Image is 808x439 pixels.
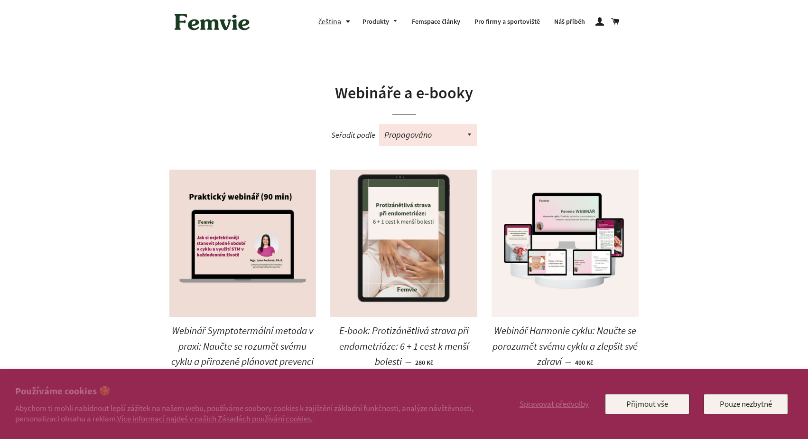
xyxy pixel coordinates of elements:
a: Náš příběh [547,10,592,34]
span: — [565,357,572,367]
a: Pro firmy a sportoviště [467,10,547,34]
span: 280 Kč [415,358,433,367]
a: Produkty [355,10,405,34]
a: E-book: Protizánětlivá strava při endometrióze: 6 + 1 cest k menší bolesti — 280 Kč [330,317,477,376]
a: Webinář Harmonie cyklu: Naučte se porozumět svému cyklu a zlepšit své zdraví — 490 Kč [492,317,639,376]
button: Přijmout vše [605,394,689,414]
h2: Používáme cookies 🍪 [15,384,479,398]
h1: Webináře a e-booky [169,82,639,105]
button: Spravovat předvolby [518,394,591,414]
span: Webinář Harmonie cyklu: Naučte se porozumět svému cyklu a zlepšit své zdraví [492,324,638,368]
span: Spravovat předvolby [520,399,589,409]
button: Pouze nezbytné [704,394,788,414]
p: Abychom ti mohli nabídnout lepší zážitek na našem webu, používáme soubory cookies k zajištění zák... [15,403,479,424]
span: Webinář Symptotermální metoda v praxi: Naučte se rozumět svému cyklu a přirozeně plánovat prevenc... [171,324,314,383]
a: Více informací najdeš v našich Zásadách používání cookies. [117,413,313,424]
span: Seřadit podle [331,130,375,140]
img: Femvie [169,7,255,37]
span: — [405,357,412,367]
a: Femspace články [405,10,467,34]
span: E-book: Protizánětlivá strava při endometrióze: 6 + 1 cest k menší bolesti [339,324,469,368]
button: čeština [318,15,355,28]
span: 490 Kč [575,358,593,367]
a: Webinář Symptotermální metoda v praxi: Naučte se rozumět svému cyklu a přirozeně plánovat prevenc... [169,317,316,391]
